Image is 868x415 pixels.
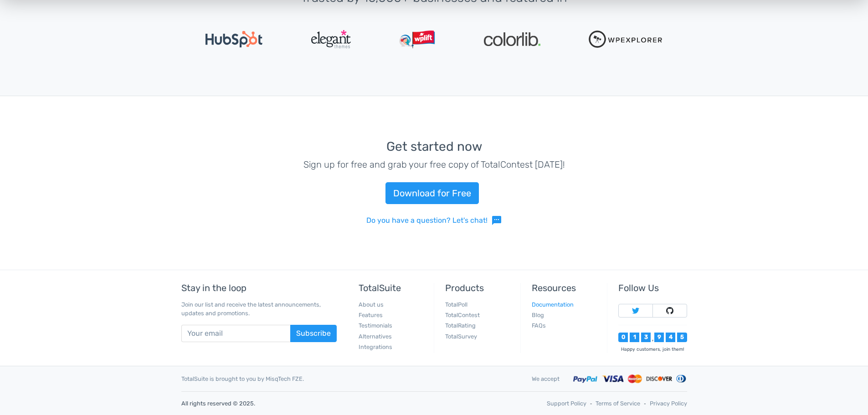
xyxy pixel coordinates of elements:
[385,182,479,204] a: Download for Free
[311,30,351,48] img: ElegantThemes
[525,374,566,383] div: We accept
[650,399,687,408] a: Privacy Policy
[366,215,502,226] a: Do you have a question? Let's chat!sms
[359,312,383,318] a: Features
[359,283,427,293] h5: TotalSuite
[590,399,592,408] span: ‐
[547,399,586,408] a: Support Policy
[532,312,544,318] a: Blog
[589,31,663,48] img: WPExplorer
[618,333,628,342] div: 0
[181,399,427,408] p: All rights reserved © 2025.
[630,333,639,342] div: 1
[677,333,687,342] div: 5
[359,301,384,308] a: About us
[532,283,600,293] h5: Resources
[359,322,392,329] a: Testimonials
[596,399,640,408] a: Terms of Service
[290,325,337,342] button: Subscribe
[181,300,337,318] p: Join our list and receive the latest announcements, updates and promotions.
[359,333,392,340] a: Alternatives
[618,346,687,353] div: Happy customers, join them!
[205,31,262,47] img: Hubspot
[532,301,574,308] a: Documentation
[445,283,514,293] h5: Products
[641,333,651,342] div: 3
[618,283,687,293] h5: Follow Us
[181,158,687,171] p: Sign up for free and grab your free copy of TotalContest [DATE]!
[666,333,675,342] div: 4
[181,140,687,154] h3: Get started now
[666,307,673,314] img: Follow TotalSuite on Github
[644,399,646,408] span: ‐
[181,325,291,342] input: Your email
[651,336,654,342] div: ,
[399,30,435,48] img: WPLift
[632,307,639,314] img: Follow TotalSuite on Twitter
[573,374,687,384] img: Accepted payment methods
[484,32,540,46] img: Colorlib
[445,322,476,329] a: TotalRating
[532,322,546,329] a: FAQs
[359,343,392,350] a: Integrations
[445,333,477,340] a: TotalSurvey
[654,333,664,342] div: 9
[445,312,480,318] a: TotalContest
[175,374,525,383] div: TotalSuite is brought to you by MisqTech FZE.
[181,283,337,293] h5: Stay in the loop
[491,215,502,226] span: sms
[445,301,467,308] a: TotalPoll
